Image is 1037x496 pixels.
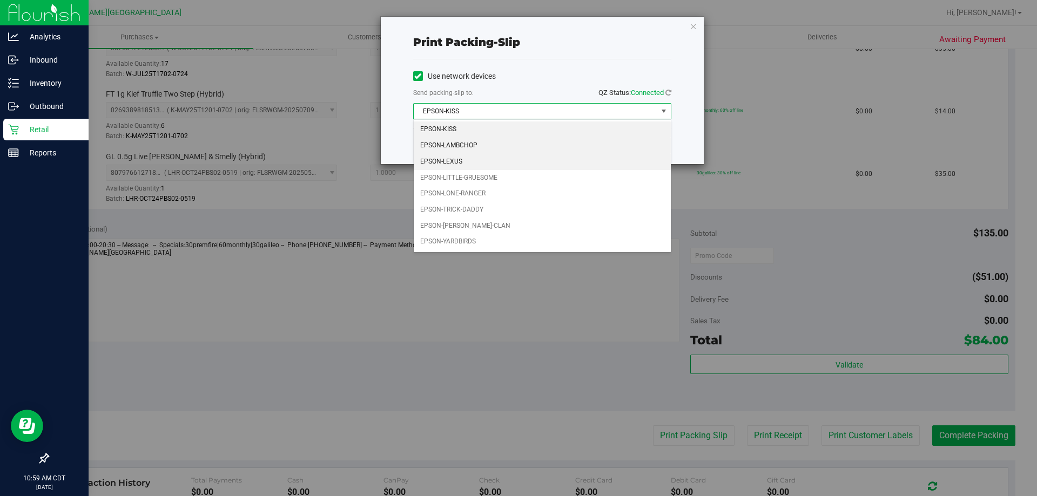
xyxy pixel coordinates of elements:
[11,410,43,442] iframe: Resource center
[631,89,664,97] span: Connected
[414,186,671,202] li: EPSON-LONE-RANGER
[8,55,19,65] inline-svg: Inbound
[19,30,84,43] p: Analytics
[19,77,84,90] p: Inventory
[414,234,671,250] li: EPSON-YARDBIRDS
[8,124,19,135] inline-svg: Retail
[414,104,657,119] span: EPSON-KISS
[19,100,84,113] p: Outbound
[413,88,474,98] label: Send packing-slip to:
[598,89,671,97] span: QZ Status:
[19,146,84,159] p: Reports
[5,483,84,491] p: [DATE]
[413,36,520,49] span: Print packing-slip
[414,138,671,154] li: EPSON-LAMBCHOP
[413,71,496,82] label: Use network devices
[414,170,671,186] li: EPSON-LITTLE-GRUESOME
[414,218,671,234] li: EPSON-[PERSON_NAME]-CLAN
[19,123,84,136] p: Retail
[8,101,19,112] inline-svg: Outbound
[657,104,670,119] span: select
[8,31,19,42] inline-svg: Analytics
[5,473,84,483] p: 10:59 AM CDT
[19,53,84,66] p: Inbound
[8,147,19,158] inline-svg: Reports
[8,78,19,89] inline-svg: Inventory
[414,154,671,170] li: EPSON-LEXUS
[414,202,671,218] li: EPSON-TRICK-DADDY
[414,121,671,138] li: EPSON-KISS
